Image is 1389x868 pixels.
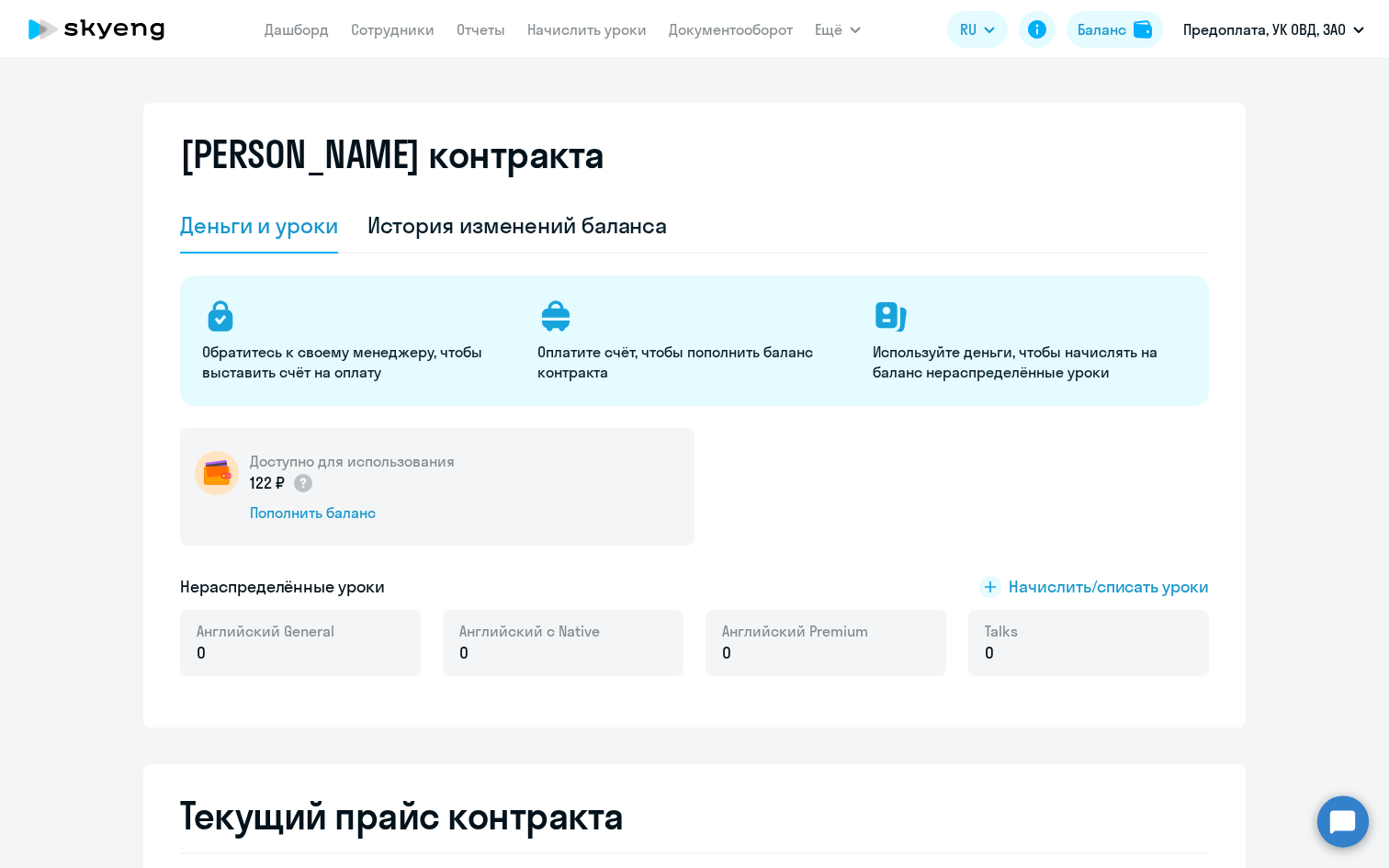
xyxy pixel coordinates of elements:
span: Ещё [815,18,842,40]
h5: Доступно для использования [250,451,455,471]
a: Сотрудники [351,20,435,39]
span: 0 [197,641,206,665]
a: Документооборот [669,20,793,39]
p: Оплатите счёт, чтобы пополнить баланс контракта [537,342,851,382]
span: 0 [459,641,469,665]
p: Используйте деньги, чтобы начислять на баланс нераспределённые уроки [873,342,1186,382]
span: 0 [722,641,731,665]
span: Начислить/списать уроки [1009,575,1209,599]
button: RU [947,11,1008,48]
h5: Нераспределённые уроки [180,575,385,599]
div: Пополнить баланс [250,502,455,523]
div: Деньги и уроки [180,210,338,240]
p: Предоплата, УК ОВД, ЗАО [1183,18,1346,40]
button: Балансbalance [1067,11,1163,48]
div: История изменений баланса [367,210,668,240]
p: Обратитесь к своему менеджеру, чтобы выставить счёт на оплату [202,342,515,382]
span: Английский General [197,621,334,641]
a: Дашборд [265,20,329,39]
a: Отчеты [457,20,505,39]
h2: [PERSON_NAME] контракта [180,132,604,176]
span: RU [960,18,977,40]
span: Английский Premium [722,621,868,641]
a: Начислить уроки [527,20,647,39]
button: Предоплата, УК ОВД, ЗАО [1174,7,1373,51]
img: balance [1134,20,1152,39]
h2: Текущий прайс контракта [180,794,1209,838]
span: Talks [985,621,1018,641]
span: 0 [985,641,994,665]
span: Английский с Native [459,621,600,641]
img: wallet-circle.png [195,451,239,495]
button: Ещё [815,11,861,48]
div: Баланс [1078,18,1126,40]
p: 122 ₽ [250,471,314,495]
